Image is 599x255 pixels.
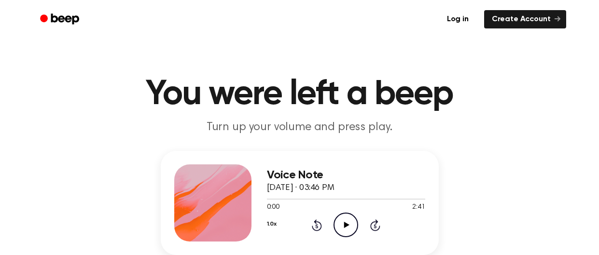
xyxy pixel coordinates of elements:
a: Log in [437,8,478,30]
a: Beep [33,10,88,29]
span: 2:41 [412,202,425,213]
span: [DATE] · 03:46 PM [267,184,334,192]
h3: Voice Note [267,169,425,182]
h1: You were left a beep [53,77,547,112]
button: 1.0x [267,216,277,232]
a: Create Account [484,10,566,28]
p: Turn up your volume and press play. [114,120,485,135]
span: 0:00 [267,202,279,213]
